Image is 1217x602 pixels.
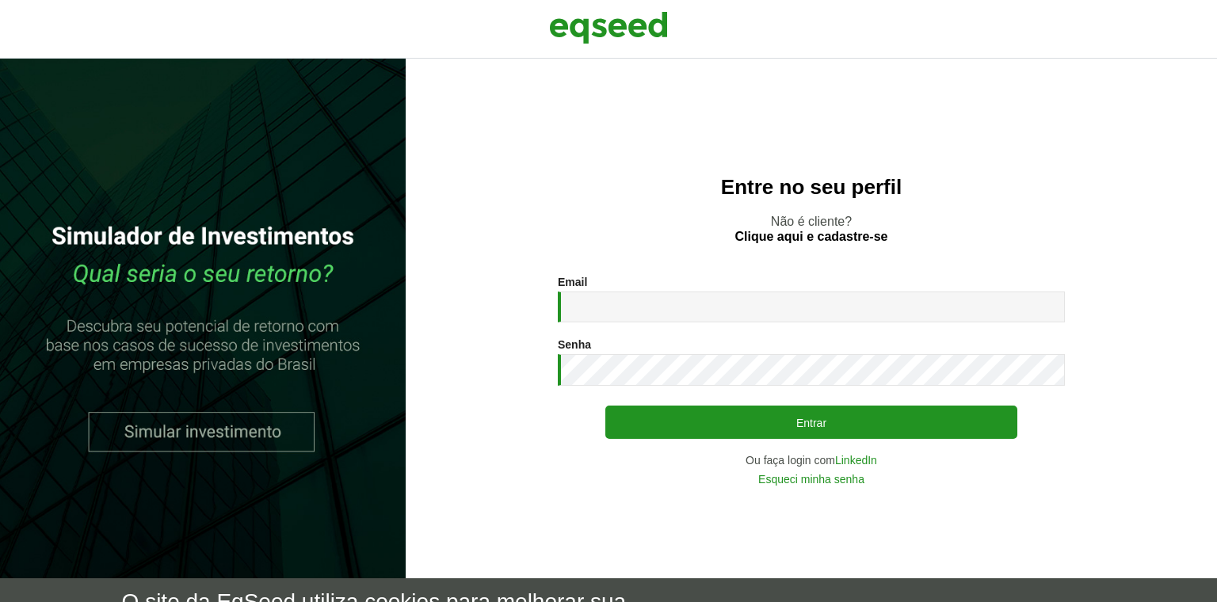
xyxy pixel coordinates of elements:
a: Esqueci minha senha [758,474,864,485]
button: Entrar [605,406,1017,439]
div: Ou faça login com [558,455,1065,466]
label: Email [558,276,587,288]
p: Não é cliente? [437,214,1185,244]
a: LinkedIn [835,455,877,466]
a: Clique aqui e cadastre-se [735,231,888,243]
h2: Entre no seu perfil [437,176,1185,199]
label: Senha [558,339,591,350]
img: EqSeed Logo [549,8,668,48]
